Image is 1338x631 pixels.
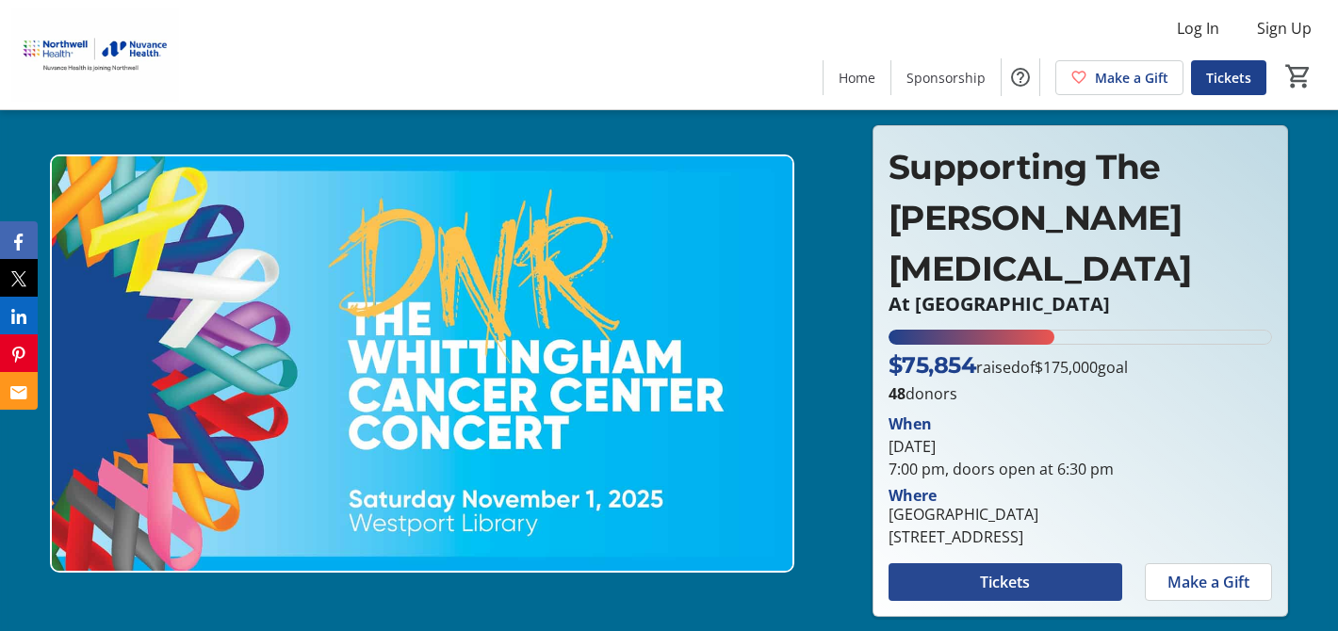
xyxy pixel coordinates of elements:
div: Where [889,488,937,503]
p: donors [889,382,1272,405]
img: Campaign CTA Media Photo [50,154,794,574]
span: Log In [1177,17,1219,40]
div: [GEOGRAPHIC_DATA] [889,503,1038,526]
button: Make a Gift [1145,563,1272,601]
button: Log In [1162,13,1234,43]
button: Cart [1281,59,1315,93]
span: $75,854 [889,351,977,379]
div: When [889,413,932,435]
a: Make a Gift [1055,60,1183,95]
button: Sign Up [1242,13,1327,43]
a: Tickets [1191,60,1266,95]
span: $175,000 [1035,357,1098,378]
p: raised of goal [889,348,1129,382]
span: Sign Up [1257,17,1312,40]
button: Help [1002,58,1039,96]
p: Supporting The [PERSON_NAME] [MEDICAL_DATA] [889,141,1272,294]
span: Make a Gift [1095,68,1168,88]
b: 48 [889,383,906,404]
img: Nuvance Health's Logo [11,8,179,102]
a: Home [824,60,890,95]
span: Tickets [980,571,1030,593]
div: 43.34552571428571% of fundraising goal reached [889,330,1272,345]
button: Tickets [889,563,1122,601]
a: Sponsorship [891,60,1001,95]
span: Home [839,68,875,88]
p: At [GEOGRAPHIC_DATA] [889,294,1272,315]
span: Sponsorship [906,68,986,88]
div: [DATE] 7:00 pm, doors open at 6:30 pm [889,435,1272,480]
span: Make a Gift [1167,571,1249,593]
span: Tickets [1206,68,1251,88]
div: [STREET_ADDRESS] [889,526,1038,548]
